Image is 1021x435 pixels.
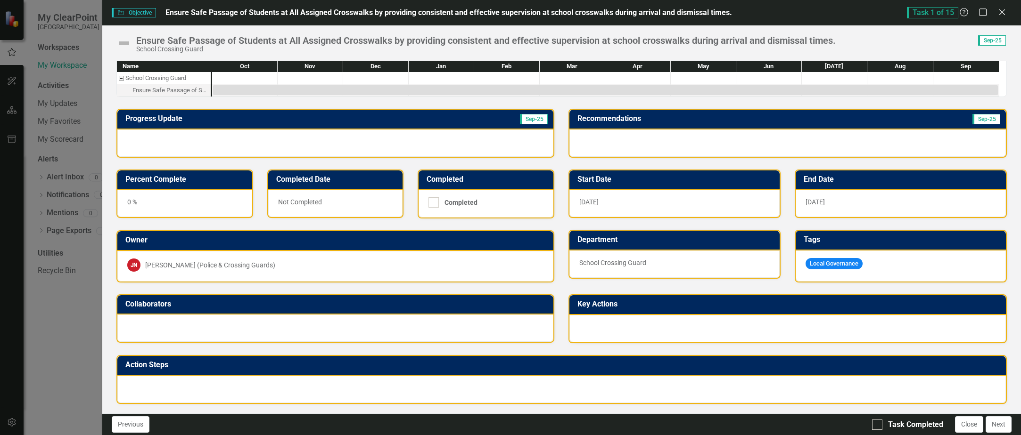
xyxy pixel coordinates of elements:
img: Not Defined [116,36,132,51]
div: Mar [540,60,605,72]
h3: Recommendations [577,114,869,123]
div: Task: School Crossing Guard Start date: 2025-10-01 End date: 2025-10-02 [117,72,211,84]
div: School Crossing Guard [136,46,836,53]
h3: Owner [125,236,549,244]
div: Apr [605,60,671,72]
div: Sep [933,60,999,72]
button: Previous [112,416,149,433]
span: Objective [112,8,156,17]
div: Not Completed [268,190,403,217]
div: Task: Start date: 2025-10-01 End date: 2026-09-30 [117,84,211,97]
div: School Crossing Guard [125,72,186,84]
div: School Crossing Guard [117,72,211,84]
div: [PERSON_NAME] (Police & Crossing Guards) [145,260,275,270]
div: Jul [802,60,867,72]
span: [DATE] [579,198,599,206]
h3: Completed Date [276,175,398,184]
div: Ensure Safe Passage of Students at All Assigned Crosswalks by providing consistent and effective ... [117,84,211,97]
div: Aug [867,60,933,72]
span: Sep-25 [972,114,1000,124]
span: Task 1 of 15 [907,7,958,18]
h3: Collaborators [125,300,549,308]
h3: Percent Complete [125,175,247,184]
h3: Start Date [577,175,775,184]
span: Sep-25 [520,114,548,124]
h3: Tags [804,235,1001,244]
div: Nov [278,60,343,72]
div: Jan [409,60,474,72]
button: Close [955,416,983,433]
span: School Crossing Guard [579,259,646,266]
button: Next [986,416,1012,433]
span: [DATE] [806,198,825,206]
div: JN [127,258,140,272]
h3: Department [577,235,775,244]
div: 0 % [117,190,252,217]
div: Task: Start date: 2025-10-01 End date: 2026-09-30 [213,85,998,95]
div: Ensure Safe Passage of Students at All Assigned Crosswalks by providing consistent and effective ... [136,35,836,46]
div: Jun [736,60,802,72]
div: Name [117,60,211,72]
div: Ensure Safe Passage of Students at All Assigned Crosswalks by providing consistent and effective ... [132,84,208,97]
span: Sep-25 [978,35,1006,46]
h3: Action Steps [125,361,1001,369]
span: Ensure Safe Passage of Students at All Assigned Crosswalks by providing consistent and effective ... [165,8,732,17]
div: Oct [212,60,278,72]
h3: Completed [427,175,549,184]
h3: Key Actions [577,300,1001,308]
div: Task Completed [888,419,943,430]
span: Local Governance [806,258,863,270]
h3: End Date [804,175,1001,184]
h3: Progress Update [125,114,407,123]
div: May [671,60,736,72]
div: Dec [343,60,409,72]
div: Feb [474,60,540,72]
